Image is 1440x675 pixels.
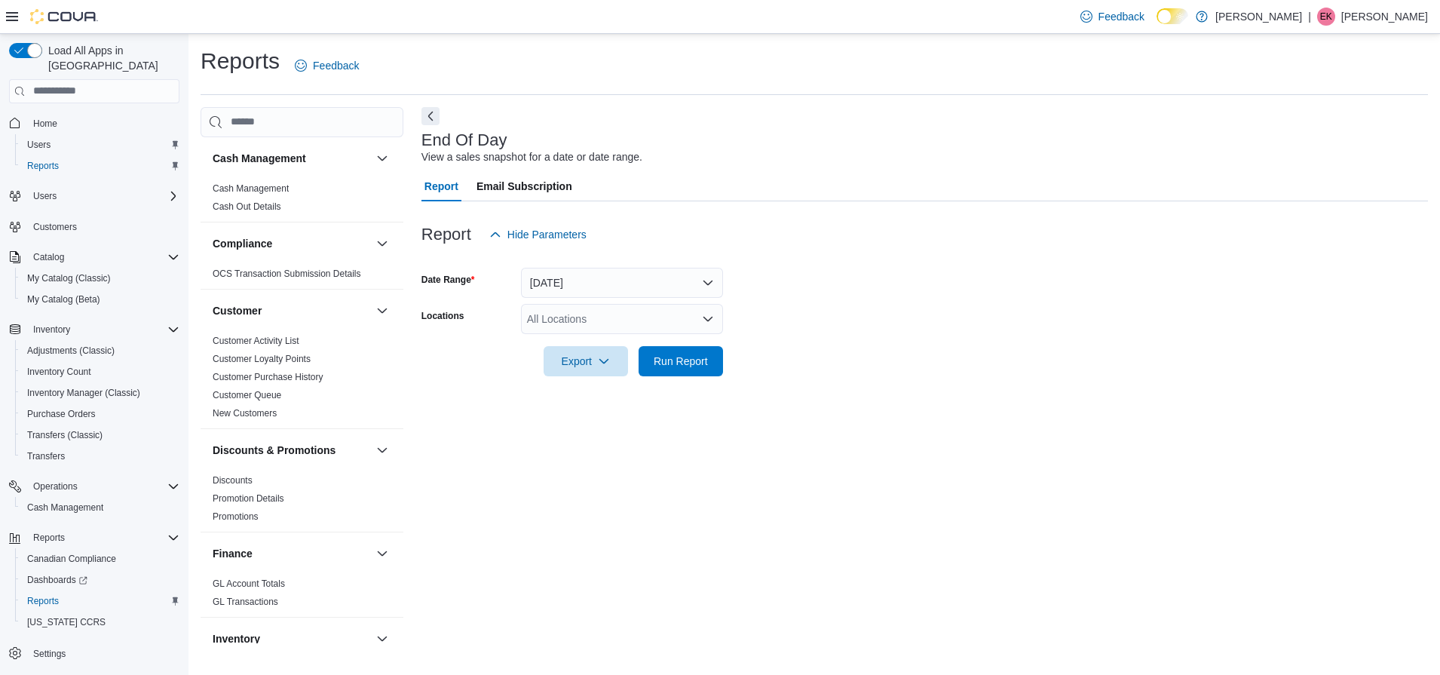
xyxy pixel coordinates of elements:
[21,363,97,381] a: Inventory Count
[21,342,179,360] span: Adjustments (Classic)
[15,403,185,425] button: Purchase Orders
[15,361,185,382] button: Inventory Count
[21,290,106,308] a: My Catalog (Beta)
[213,492,284,505] span: Promotion Details
[507,227,587,242] span: Hide Parameters
[21,269,117,287] a: My Catalog (Classic)
[27,553,116,565] span: Canadian Compliance
[21,157,65,175] a: Reports
[30,9,98,24] img: Cova
[15,446,185,467] button: Transfers
[213,511,259,522] a: Promotions
[27,160,59,172] span: Reports
[15,591,185,612] button: Reports
[213,407,277,419] span: New Customers
[33,118,57,130] span: Home
[27,321,76,339] button: Inventory
[27,248,70,266] button: Catalog
[27,595,59,607] span: Reports
[42,43,179,73] span: Load All Apps in [GEOGRAPHIC_DATA]
[213,236,370,251] button: Compliance
[3,112,185,134] button: Home
[27,293,100,305] span: My Catalog (Beta)
[21,613,112,631] a: [US_STATE] CCRS
[476,171,572,201] span: Email Subscription
[213,631,260,646] h3: Inventory
[3,247,185,268] button: Catalog
[21,363,179,381] span: Inventory Count
[27,272,111,284] span: My Catalog (Classic)
[21,405,179,423] span: Purchase Orders
[1098,9,1144,24] span: Feedback
[313,58,359,73] span: Feedback
[15,569,185,591] a: Dashboards
[1320,8,1332,26] span: EK
[33,221,77,233] span: Customers
[201,46,280,76] h1: Reports
[21,550,122,568] a: Canadian Compliance
[201,179,403,222] div: Cash Management
[213,578,285,589] a: GL Account Totals
[33,648,66,660] span: Settings
[213,335,299,347] span: Customer Activity List
[27,321,179,339] span: Inventory
[33,324,70,336] span: Inventory
[15,425,185,446] button: Transfers (Classic)
[27,387,140,399] span: Inventory Manager (Classic)
[213,353,311,365] span: Customer Loyalty Points
[213,597,278,607] a: GL Transactions
[21,499,109,517] a: Cash Management
[421,226,471,244] h3: Report
[21,157,179,175] span: Reports
[27,408,96,420] span: Purchase Orders
[3,476,185,497] button: Operations
[21,499,179,517] span: Cash Management
[639,346,723,376] button: Run Report
[21,613,179,631] span: Washington CCRS
[201,332,403,428] div: Customer
[21,571,179,589] span: Dashboards
[213,372,323,382] a: Customer Purchase History
[27,502,103,514] span: Cash Management
[213,493,284,504] a: Promotion Details
[21,269,179,287] span: My Catalog (Classic)
[424,171,458,201] span: Report
[27,187,179,205] span: Users
[213,151,370,166] button: Cash Management
[27,574,87,586] span: Dashboards
[213,354,311,364] a: Customer Loyalty Points
[421,310,464,322] label: Locations
[213,268,361,279] a: OCS Transaction Submission Details
[213,151,306,166] h3: Cash Management
[213,546,253,561] h3: Finance
[213,236,272,251] h3: Compliance
[213,268,361,280] span: OCS Transaction Submission Details
[702,313,714,325] button: Open list of options
[27,115,63,133] a: Home
[21,426,109,444] a: Transfers (Classic)
[213,303,370,318] button: Customer
[213,546,370,561] button: Finance
[213,474,253,486] span: Discounts
[21,592,179,610] span: Reports
[421,131,507,149] h3: End Of Day
[27,616,106,628] span: [US_STATE] CCRS
[15,134,185,155] button: Users
[1157,24,1157,25] span: Dark Mode
[15,155,185,176] button: Reports
[21,136,57,154] a: Users
[21,342,121,360] a: Adjustments (Classic)
[1308,8,1311,26] p: |
[201,575,403,617] div: Finance
[213,408,277,419] a: New Customers
[21,571,93,589] a: Dashboards
[27,643,179,662] span: Settings
[3,527,185,548] button: Reports
[15,612,185,633] button: [US_STATE] CCRS
[213,303,262,318] h3: Customer
[33,251,64,263] span: Catalog
[21,592,65,610] a: Reports
[213,371,323,383] span: Customer Purchase History
[201,471,403,532] div: Discounts & Promotions
[289,51,365,81] a: Feedback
